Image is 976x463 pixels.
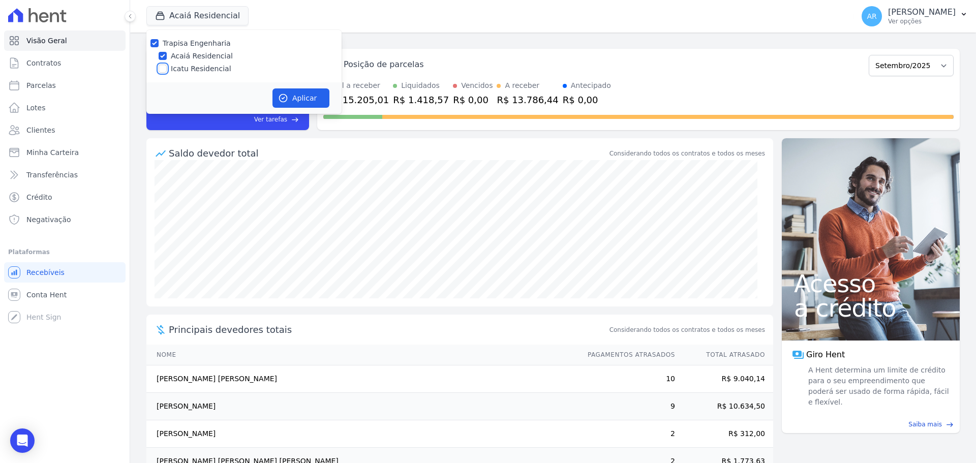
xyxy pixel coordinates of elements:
a: Ver tarefas east [184,115,299,124]
span: Lotes [26,103,46,113]
a: Clientes [4,120,126,140]
td: [PERSON_NAME] [146,393,578,420]
a: Transferências [4,165,126,185]
th: Nome [146,345,578,365]
td: 2 [578,420,676,448]
button: Acaiá Residencial [146,6,249,25]
div: Vencidos [461,80,493,91]
label: Trapisa Engenharia [163,39,231,47]
td: 10 [578,365,676,393]
span: Ver tarefas [254,115,287,124]
span: A Hent determina um limite de crédito para o seu empreendimento que poderá ser usado de forma ráp... [806,365,950,408]
span: Crédito [26,192,52,202]
div: Antecipado [571,80,611,91]
span: Recebíveis [26,267,65,277]
td: R$ 10.634,50 [676,393,773,420]
a: Parcelas [4,75,126,96]
a: Negativação [4,209,126,230]
span: a crédito [794,296,948,320]
td: R$ 9.040,14 [676,365,773,393]
a: Contratos [4,53,126,73]
span: Transferências [26,170,78,180]
span: Clientes [26,125,55,135]
div: R$ 1.418,57 [393,93,449,107]
div: Total a receber [327,80,389,91]
div: Considerando todos os contratos e todos os meses [609,149,765,158]
p: Ver opções [888,17,956,25]
span: Acesso [794,271,948,296]
span: east [291,116,299,124]
td: R$ 312,00 [676,420,773,448]
div: R$ 15.205,01 [327,93,389,107]
div: Plataformas [8,246,121,258]
span: Giro Hent [806,349,845,361]
a: Visão Geral [4,30,126,51]
td: [PERSON_NAME] [PERSON_NAME] [146,365,578,393]
label: Acaiá Residencial [171,51,233,61]
span: Minha Carteira [26,147,79,158]
label: Icatu Residencial [171,64,231,74]
span: Saiba mais [908,420,942,429]
a: Lotes [4,98,126,118]
span: Conta Hent [26,290,67,300]
a: Recebíveis [4,262,126,283]
div: A receber [505,80,539,91]
td: 9 [578,393,676,420]
button: Aplicar [272,88,329,108]
a: Saiba mais east [788,420,954,429]
div: R$ 0,00 [453,93,493,107]
span: east [946,421,954,428]
a: Conta Hent [4,285,126,305]
span: Considerando todos os contratos e todos os meses [609,325,765,334]
div: R$ 13.786,44 [497,93,558,107]
button: AR [PERSON_NAME] Ver opções [853,2,976,30]
a: Crédito [4,187,126,207]
div: Liquidados [401,80,440,91]
span: AR [867,13,876,20]
div: Open Intercom Messenger [10,428,35,453]
th: Pagamentos Atrasados [578,345,676,365]
div: Saldo devedor total [169,146,607,160]
span: Principais devedores totais [169,323,607,336]
span: Visão Geral [26,36,67,46]
span: Parcelas [26,80,56,90]
div: R$ 0,00 [563,93,611,107]
a: Minha Carteira [4,142,126,163]
div: Posição de parcelas [344,58,424,71]
p: [PERSON_NAME] [888,7,956,17]
span: Negativação [26,214,71,225]
span: Contratos [26,58,61,68]
td: [PERSON_NAME] [146,420,578,448]
th: Total Atrasado [676,345,773,365]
